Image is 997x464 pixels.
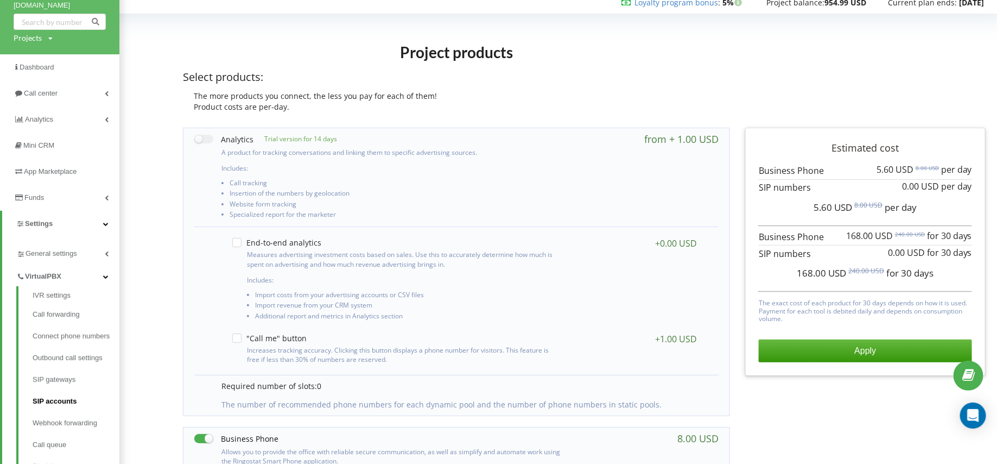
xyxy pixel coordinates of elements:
div: The more products you connect, the less you pay for each of them! [183,91,730,102]
p: SIP numbers [759,181,972,194]
div: 8.00 USD [677,433,719,444]
span: per day [885,201,917,214]
span: for 30 days [927,230,972,242]
li: Specialized report for the marketer [230,211,561,221]
span: General settings [26,248,77,259]
sup: 8.00 USD [855,200,883,210]
p: Measures advertising investment costs based on sales. Use this to accurately determine how much i... [247,250,557,268]
div: +0.00 USD [655,238,697,249]
a: VirtualPBX [16,264,119,286]
p: The exact cost of each product for 30 days depends on how it is used. Payment for each tool is de... [759,297,972,323]
span: 5.60 USD [814,201,853,214]
sup: 8.00 USD [916,164,939,172]
div: from + 1.00 USD [644,134,719,145]
span: Dashboard [20,63,54,71]
div: Open Intercom Messenger [960,403,986,429]
sup: 240.00 USD [849,266,885,275]
div: Product costs are per-day. [183,102,730,112]
a: Call forwarding [33,304,119,325]
a: SIP accounts [33,391,119,412]
label: Business Phone [194,433,278,444]
label: "Call me" button [232,334,307,343]
h1: Project products [183,42,730,62]
a: General settings [16,241,119,264]
p: Required number of slots: [221,381,708,392]
span: App Marketplace [24,167,77,175]
li: Website form tracking [230,200,561,211]
a: Connect phone numbers [33,325,119,347]
div: +1.00 USD [655,334,697,344]
span: per day [941,180,972,192]
li: Import costs from your advertising accounts or CSV files [255,291,557,302]
span: 0.00 USD [902,180,939,192]
input: Search by number [14,14,106,30]
span: 5.60 USD [877,164,913,175]
p: A product for tracking conversations and linking them to specific advertising sources. [221,148,561,157]
p: Business Phone [759,165,972,177]
span: Call center [24,89,58,97]
span: 168.00 USD [797,267,847,279]
a: Outbound call settings [33,347,119,369]
p: Estimated cost [759,141,972,155]
span: for 30 days [927,247,972,259]
p: Trial version for 14 days [253,134,337,143]
span: for 30 days [887,267,934,279]
li: Call tracking [230,179,561,190]
button: Apply [759,340,972,362]
span: Settings [25,220,53,228]
a: Call queue [33,434,119,456]
li: Import revenue from your CRM system [255,302,557,312]
p: SIP numbers [759,248,972,260]
li: Insertion of the numbers by geolocation [230,190,561,200]
p: The number of recommended phone numbers for each dynamic pool and the number of phone numbers in ... [221,399,708,410]
span: per day [941,164,972,175]
p: Includes: [221,164,561,173]
span: 0 [317,381,321,391]
span: Funds [24,193,44,202]
a: Webhook forwarding [33,412,119,434]
p: Business Phone [759,231,972,243]
a: IVR settings [33,290,119,304]
span: 0.00 USD [888,247,925,259]
span: VirtualPBX [25,271,61,282]
a: Settings [2,211,119,237]
div: Projects [14,33,42,43]
span: Analytics [25,115,53,123]
sup: 240.00 USD [895,230,925,238]
p: Select products: [183,70,730,85]
li: Additional report and metrics in Analytics section [255,312,557,323]
p: Includes: [247,275,557,285]
a: SIP gateways [33,369,119,391]
span: Mini CRM [23,141,54,149]
span: 168.00 USD [846,230,893,242]
label: End-to-end analytics [232,238,321,247]
label: Analytics [194,134,253,145]
p: Increases tracking accuracy. Clicking this button displays a phone number for visitors. This feat... [247,346,557,364]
